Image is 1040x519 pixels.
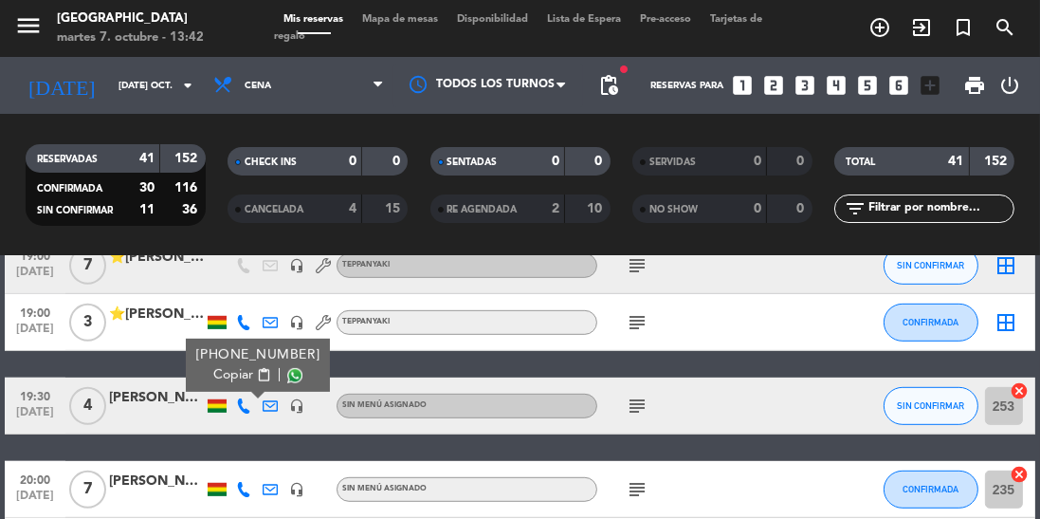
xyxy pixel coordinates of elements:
span: Sin menú asignado [342,401,427,409]
i: add_circle_outline [868,16,891,39]
i: add_box [918,73,942,98]
span: 19:30 [11,384,59,406]
i: arrow_drop_down [176,74,199,97]
span: print [963,74,986,97]
div: ⭐[PERSON_NAME] [109,247,204,269]
button: CONFIRMADA [884,471,978,509]
span: Mis reservas [274,14,353,25]
span: Disponibilidad [447,14,538,25]
span: Teppanyaki [342,261,390,269]
strong: 0 [796,202,808,215]
span: [DATE] [11,266,59,287]
span: NO SHOW [649,205,698,214]
i: headset_mic [289,399,304,414]
span: Mapa de mesas [353,14,447,25]
span: Cena [245,81,271,91]
span: RESERVADAS [37,155,98,164]
span: pending_actions [597,74,620,97]
i: looks_3 [793,73,817,98]
i: border_all [995,254,1018,277]
span: [DATE] [11,406,59,428]
span: | [278,365,282,385]
i: border_all [995,311,1018,334]
strong: 15 [385,202,404,215]
span: Sin menú asignado [342,485,427,492]
span: Lista de Espera [538,14,630,25]
i: power_settings_new [998,74,1021,97]
i: subject [626,478,648,501]
span: Reservas para [650,81,723,91]
i: cancel [1011,381,1030,400]
span: SIN CONFIRMAR [897,260,964,270]
i: headset_mic [289,315,304,330]
span: fiber_manual_record [618,64,629,75]
i: subject [626,254,648,277]
span: SIN CONFIRMAR [37,206,113,215]
i: looks_two [761,73,786,98]
span: 7 [69,247,106,285]
span: SENTADAS [447,158,498,167]
button: Copiarcontent_paste [213,365,271,385]
span: 3 [69,304,106,342]
strong: 0 [754,155,761,168]
span: 7 [69,471,106,509]
span: CANCELADA [245,205,303,214]
div: [PERSON_NAME] [109,471,204,492]
div: martes 7. octubre - 13:42 [57,28,204,47]
span: [DATE] [11,323,59,344]
span: [DATE] [11,490,59,511]
i: menu [14,11,43,40]
span: 19:00 [11,301,59,323]
i: exit_to_app [910,16,933,39]
div: [GEOGRAPHIC_DATA] [57,9,204,28]
strong: 152 [174,152,201,165]
strong: 10 [587,202,606,215]
span: content_paste [257,368,271,382]
input: Filtrar por nombre... [867,198,1013,219]
strong: 4 [349,202,356,215]
i: looks_4 [824,73,848,98]
strong: 41 [949,155,964,168]
span: CONFIRMADA [37,184,102,194]
i: looks_one [730,73,755,98]
strong: 36 [182,203,201,216]
button: CONFIRMADA [884,304,978,342]
span: Teppanyaki [342,318,390,325]
i: looks_6 [886,73,911,98]
div: [PHONE_NUMBER] [196,345,320,365]
span: SIN CONFIRMAR [897,400,964,411]
span: RE AGENDADA [447,205,518,214]
strong: 0 [796,155,808,168]
span: 4 [69,387,106,425]
span: CONFIRMADA [903,484,958,494]
button: SIN CONFIRMAR [884,247,978,285]
div: LOG OUT [994,57,1026,114]
span: CONFIRMADA [903,317,958,327]
i: subject [626,395,648,417]
span: Pre-acceso [630,14,701,25]
strong: 0 [594,155,606,168]
i: subject [626,311,648,334]
span: TOTAL [846,158,875,167]
strong: 152 [984,155,1011,168]
span: 20:00 [11,468,59,490]
strong: 0 [754,202,761,215]
strong: 11 [139,203,155,216]
i: [DATE] [14,65,109,105]
strong: 0 [552,155,559,168]
strong: 30 [139,181,155,195]
i: headset_mic [289,482,304,497]
span: Copiar [213,365,253,385]
strong: 41 [139,152,155,165]
i: filter_list [844,197,867,220]
i: cancel [1011,465,1030,484]
i: headset_mic [289,258,304,273]
strong: 0 [392,155,404,168]
button: SIN CONFIRMAR [884,387,978,425]
i: search [994,16,1016,39]
strong: 116 [174,181,201,195]
strong: 0 [349,155,356,168]
span: SERVIDAS [649,158,696,167]
i: looks_5 [855,73,880,98]
i: turned_in_not [952,16,975,39]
